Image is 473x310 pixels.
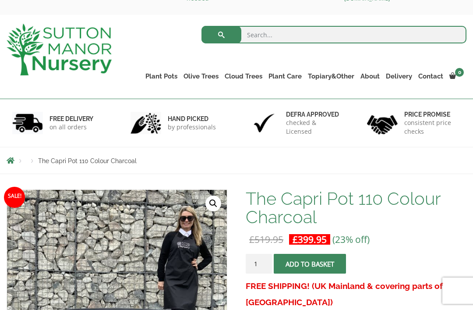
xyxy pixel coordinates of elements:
[249,233,283,246] bdi: 519.95
[404,118,461,136] p: consistent price checks
[201,26,466,43] input: Search...
[357,70,383,82] a: About
[222,70,265,82] a: Cloud Trees
[49,123,93,132] p: on all orders
[38,157,137,164] span: The Capri Pot 110 Colour Charcoal
[274,254,346,274] button: Add to basket
[265,70,305,82] a: Plant Care
[383,70,415,82] a: Delivery
[7,24,112,75] img: logo
[246,254,272,274] input: Product quantity
[49,115,93,123] h6: FREE DELIVERY
[131,112,161,134] img: 2.jpg
[286,110,342,118] h6: Defra approved
[332,233,370,246] span: (23% off)
[168,115,216,123] h6: hand picked
[205,196,221,211] a: View full-screen image gallery
[246,189,466,226] h1: The Capri Pot 110 Colour Charcoal
[286,118,342,136] p: checked & Licensed
[367,110,398,136] img: 4.jpg
[142,70,180,82] a: Plant Pots
[446,70,466,82] a: 0
[12,112,43,134] img: 1.jpg
[305,70,357,82] a: Topiary&Other
[293,233,298,246] span: £
[404,110,461,118] h6: Price promise
[293,233,327,246] bdi: 399.95
[455,68,464,77] span: 0
[415,70,446,82] a: Contact
[249,112,279,134] img: 3.jpg
[168,123,216,132] p: by professionals
[7,157,466,164] nav: Breadcrumbs
[4,187,25,208] span: Sale!
[180,70,222,82] a: Olive Trees
[249,233,254,246] span: £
